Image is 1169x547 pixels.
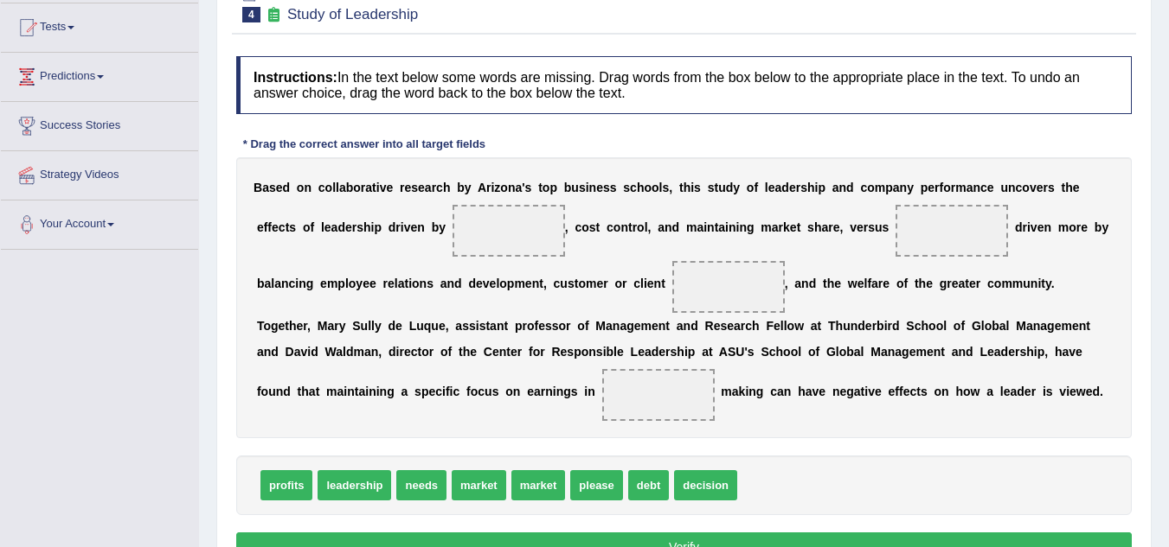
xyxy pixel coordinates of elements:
[586,181,589,194] b: i
[850,220,857,234] b: v
[940,277,947,290] b: g
[839,181,847,194] b: n
[483,277,490,290] b: v
[395,220,400,234] b: r
[703,220,707,234] b: i
[739,220,747,234] b: n
[864,277,868,290] b: l
[575,220,581,234] b: c
[236,56,1132,114] h4: In the text below some words are missing. Drag words from the box below to the appropriate place ...
[468,277,476,290] b: d
[1073,181,1080,194] b: e
[356,277,363,290] b: y
[411,181,418,194] b: s
[321,220,324,234] b: l
[919,277,927,290] b: h
[896,277,904,290] b: o
[365,181,372,194] b: a
[708,181,715,194] b: s
[361,181,365,194] b: r
[955,181,966,194] b: m
[269,181,276,194] b: s
[718,181,726,194] b: u
[614,277,622,290] b: o
[659,181,663,194] b: l
[295,277,299,290] b: i
[352,220,356,234] b: r
[522,181,524,194] b: '
[325,181,333,194] b: o
[765,181,768,194] b: l
[733,181,740,194] b: y
[539,277,543,290] b: t
[686,220,697,234] b: m
[921,181,928,194] b: p
[647,277,654,290] b: e
[860,181,867,194] b: c
[491,181,494,194] b: i
[603,277,607,290] b: r
[554,277,561,290] b: c
[514,277,524,290] b: m
[490,277,497,290] b: e
[457,181,465,194] b: b
[1,3,198,47] a: Tests
[801,277,809,290] b: n
[623,181,630,194] b: s
[389,220,396,234] b: d
[345,277,349,290] b: l
[994,277,1002,290] b: o
[672,220,680,234] b: d
[353,181,361,194] b: o
[1023,220,1027,234] b: r
[781,181,789,194] b: d
[661,277,665,290] b: t
[332,181,336,194] b: l
[363,220,371,234] b: h
[1037,181,1044,194] b: e
[1031,277,1038,290] b: n
[525,277,532,290] b: e
[279,220,286,234] b: c
[1,200,198,244] a: Your Account
[736,220,740,234] b: i
[339,181,346,194] b: a
[1048,181,1055,194] b: s
[790,220,797,234] b: e
[525,181,532,194] b: s
[775,181,782,194] b: a
[1023,277,1031,290] b: u
[401,220,404,234] b: i
[630,181,637,194] b: c
[815,181,819,194] b: i
[1015,220,1023,234] b: d
[1062,181,1066,194] b: t
[875,220,883,234] b: u
[404,277,408,290] b: t
[987,277,994,290] b: c
[697,220,703,234] b: a
[796,181,800,194] b: r
[478,181,486,194] b: A
[726,181,734,194] b: d
[303,220,311,234] b: o
[262,181,269,194] b: a
[499,277,507,290] b: o
[589,181,597,194] b: n
[410,220,417,234] b: e
[903,277,908,290] b: f
[827,277,835,290] b: h
[383,277,388,290] b: r
[286,220,290,234] b: t
[926,277,933,290] b: e
[287,6,418,22] small: Study of Leadership
[283,181,291,194] b: d
[794,277,801,290] b: a
[363,277,369,290] b: e
[1,102,198,145] a: Success Stories
[264,277,271,290] b: a
[596,277,603,290] b: e
[878,277,883,290] b: r
[644,277,647,290] b: i
[412,277,420,290] b: o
